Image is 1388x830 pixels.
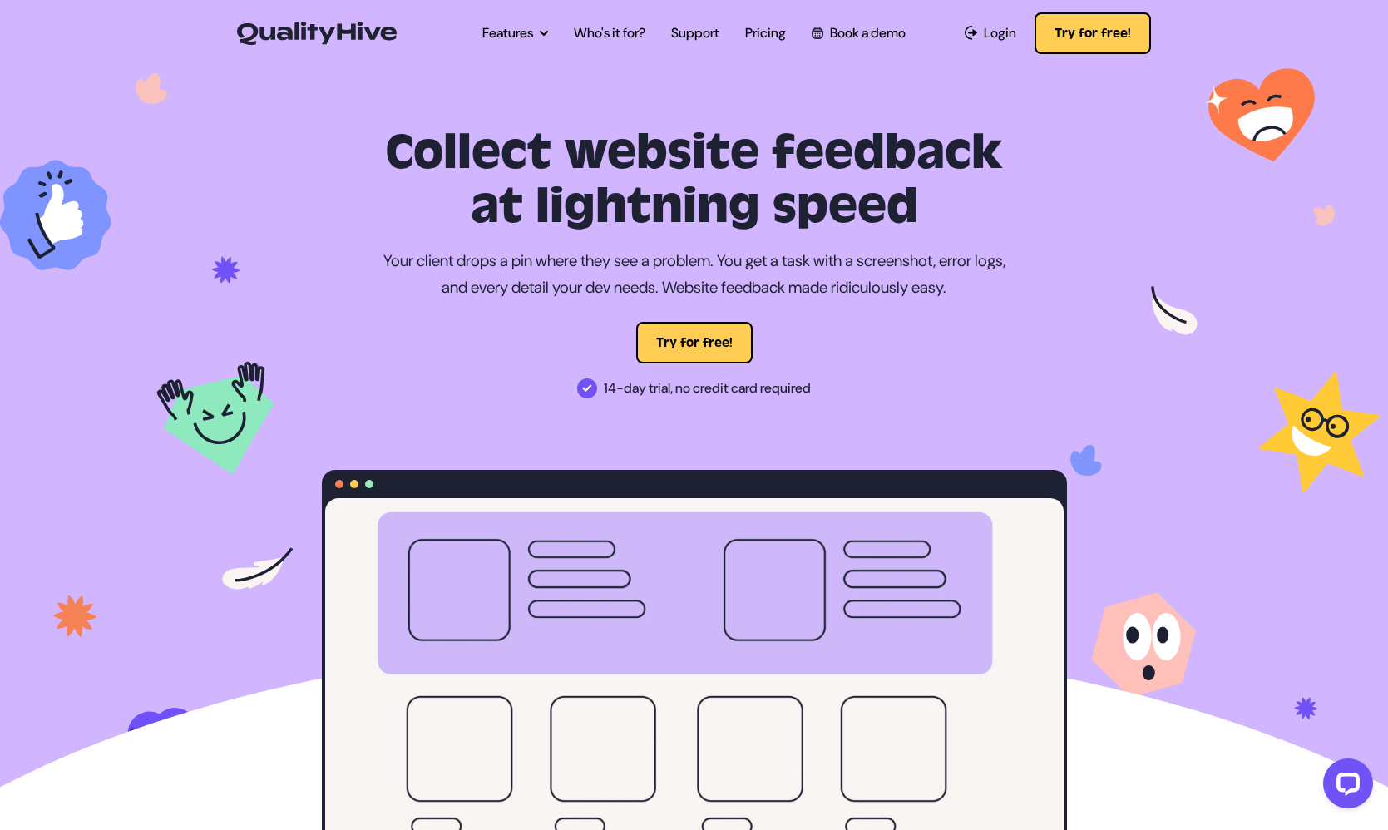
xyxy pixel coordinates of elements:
span: Login [984,23,1016,43]
a: Pricing [745,23,786,43]
a: Features [482,23,548,43]
iframe: LiveChat chat widget [1310,752,1380,822]
button: Try for free! [636,322,753,363]
img: 14-day trial, no credit card required [577,378,597,398]
a: Support [671,23,719,43]
p: Your client drops a pin where they see a problem. You get a task with a screenshot, error logs, a... [383,248,1006,302]
a: Book a demo [812,23,905,43]
a: Login [965,23,1017,43]
a: Who's it for? [574,23,645,43]
button: Try for free! [1035,12,1151,54]
img: QualityHive - Bug Tracking Tool [237,22,397,45]
span: 14-day trial, no credit card required [604,375,811,402]
img: Book a QualityHive Demo [812,27,822,38]
h1: Collect website feedback at lightning speed [322,126,1067,235]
